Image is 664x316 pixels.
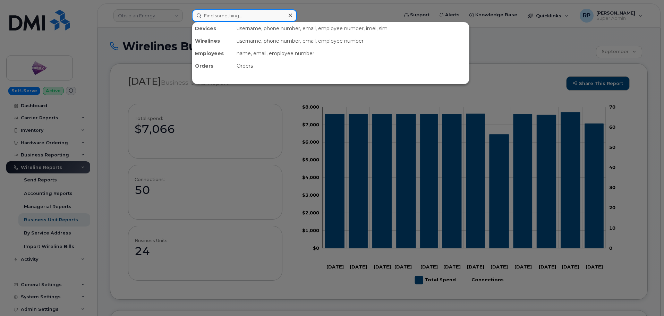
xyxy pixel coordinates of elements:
div: name, email, employee number [234,47,469,60]
div: username, phone number, email, employee number, imei, sim [234,22,469,35]
div: Devices [192,22,234,35]
div: Wirelines [192,35,234,47]
div: Orders [192,60,234,72]
div: Employees [192,47,234,60]
div: Orders [234,60,469,72]
div: username, phone number, email, employee number [234,35,469,47]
